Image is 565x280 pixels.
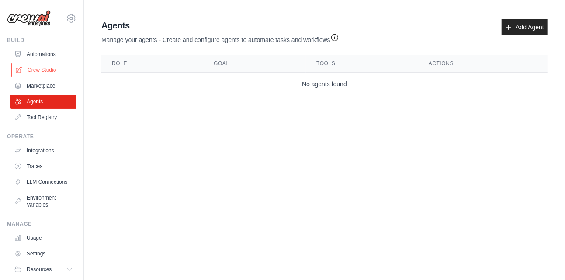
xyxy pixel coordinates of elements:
[7,37,76,44] div: Build
[11,63,77,77] a: Crew Studio
[10,94,76,108] a: Agents
[7,133,76,140] div: Operate
[418,55,548,73] th: Actions
[27,266,52,273] span: Resources
[10,110,76,124] a: Tool Registry
[203,55,306,73] th: Goal
[10,159,76,173] a: Traces
[306,55,418,73] th: Tools
[10,79,76,93] a: Marketplace
[10,231,76,245] a: Usage
[7,220,76,227] div: Manage
[10,191,76,212] a: Environment Variables
[10,47,76,61] a: Automations
[502,19,548,35] a: Add Agent
[101,55,203,73] th: Role
[101,31,339,44] p: Manage your agents - Create and configure agents to automate tasks and workflows
[101,19,339,31] h2: Agents
[10,262,76,276] button: Resources
[101,73,548,96] td: No agents found
[10,143,76,157] a: Integrations
[10,247,76,261] a: Settings
[10,175,76,189] a: LLM Connections
[7,10,51,27] img: Logo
